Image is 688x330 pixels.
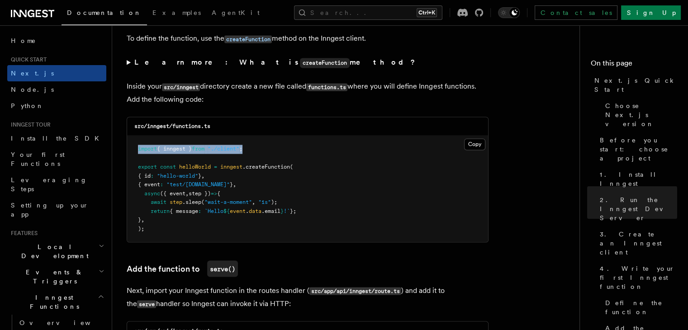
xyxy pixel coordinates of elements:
span: Documentation [67,9,142,16]
span: ); [271,198,277,205]
span: , [252,198,255,205]
span: Examples [152,9,201,16]
a: Sign Up [621,5,681,20]
span: .email [261,207,280,214]
code: src/inngest [162,83,200,91]
span: export [138,163,157,170]
a: Add the function toserve() [127,260,238,277]
span: event [230,207,246,214]
span: { [217,190,220,196]
button: Local Development [7,239,106,264]
kbd: Ctrl+K [417,8,437,17]
span: : [198,207,201,214]
span: from [192,146,204,152]
button: Copy [464,138,485,150]
code: src/inngest/functions.ts [134,123,210,129]
span: } [198,172,201,179]
span: : [160,181,163,187]
span: ); [138,225,144,231]
span: 4. Write your first Inngest function [600,264,677,291]
span: Next.js [11,70,54,77]
span: .createFunction [242,163,290,170]
code: src/app/api/inngest/route.ts [309,287,401,295]
span: , [233,181,236,187]
span: !` [284,207,290,214]
span: Inngest tour [7,121,51,128]
span: ${ [223,207,230,214]
span: { message [170,207,198,214]
a: 4. Write your first Inngest function [596,260,677,295]
span: "test/[DOMAIN_NAME]" [166,181,230,187]
span: Quick start [7,56,47,63]
span: "hello-world" [157,172,198,179]
a: 1. Install Inngest [596,166,677,192]
a: Setting up your app [7,197,106,222]
a: Examples [147,3,206,24]
a: Before you start: choose a project [596,132,677,166]
code: createFunction [300,58,350,68]
span: = [214,163,217,170]
a: Documentation [62,3,147,25]
p: Inside your directory create a new file called where you will define Inngest functions. Add the f... [127,80,489,106]
span: step [170,198,182,205]
span: .sleep [182,198,201,205]
span: ; [239,146,242,152]
a: Choose Next.js version [602,98,677,132]
span: } [280,207,284,214]
span: Local Development [7,242,99,260]
button: Events & Triggers [7,264,106,289]
p: To define the function, use the method on the Inngest client. [127,32,489,45]
span: helloWorld [179,163,211,170]
span: Install the SDK [11,135,104,142]
span: 3. Create an Inngest client [600,230,677,257]
span: Inngest Functions [7,293,98,311]
button: Search...Ctrl+K [294,5,442,20]
p: Next, import your Inngest function in the routes handler ( ) and add it to the handler so Inngest... [127,284,489,310]
a: Next.js [7,65,106,81]
a: Contact sales [535,5,617,20]
code: serve() [207,260,238,277]
a: Install the SDK [7,130,106,146]
span: Node.js [11,86,54,93]
span: import [138,146,157,152]
button: Inngest Functions [7,289,106,315]
a: 3. Create an Inngest client [596,226,677,260]
span: 2. Run the Inngest Dev Server [600,195,677,222]
summary: Learn more: What iscreateFunctionmethod? [127,56,489,69]
span: => [211,190,217,196]
span: 1. Install Inngest [600,170,677,188]
code: createFunction [224,35,272,43]
span: "./client" [208,146,239,152]
span: Define the function [605,298,677,316]
span: AgentKit [212,9,260,16]
span: ({ event [160,190,185,196]
span: , [185,190,189,196]
span: { inngest } [157,146,192,152]
a: Leveraging Steps [7,172,106,197]
span: `Hello [204,207,223,214]
span: step }) [189,190,211,196]
a: Your first Functions [7,146,106,172]
span: } [138,216,141,222]
span: Events & Triggers [7,268,99,286]
a: createFunction [224,34,272,42]
span: { event [138,181,160,187]
span: "1s" [258,198,271,205]
a: Node.js [7,81,106,98]
code: functions.ts [306,83,347,91]
a: Next.js Quick Start [591,72,677,98]
span: { id [138,172,151,179]
span: : [151,172,154,179]
button: Toggle dark mode [498,7,520,18]
span: Setting up your app [11,202,89,218]
span: inngest [220,163,242,170]
span: "wait-a-moment" [204,198,252,205]
span: Overview [19,319,113,326]
span: } [230,181,233,187]
span: ( [290,163,293,170]
span: Before you start: choose a project [600,136,677,163]
a: Python [7,98,106,114]
span: await [151,198,166,205]
span: Features [7,230,38,237]
a: AgentKit [206,3,265,24]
